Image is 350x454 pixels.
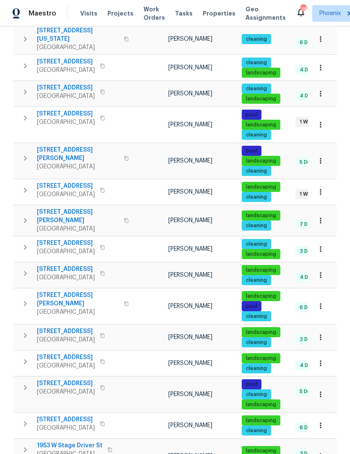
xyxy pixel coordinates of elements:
[168,391,212,397] span: [PERSON_NAME]
[37,415,95,424] span: [STREET_ADDRESS]
[37,265,95,273] span: [STREET_ADDRESS]
[243,267,279,274] span: landscaping
[243,85,270,92] span: cleaning
[243,365,270,372] span: cleaning
[243,313,270,320] span: cleaning
[296,221,321,228] span: 7 Done
[37,441,102,450] span: 1953 W Stage Driver St
[243,222,270,229] span: cleaning
[168,36,212,42] span: [PERSON_NAME]
[243,427,270,434] span: cleaning
[296,248,321,255] span: 3 Done
[296,39,321,46] span: 6 Done
[37,58,95,66] span: [STREET_ADDRESS]
[243,417,279,424] span: landscaping
[168,218,212,223] span: [PERSON_NAME]
[168,246,212,252] span: [PERSON_NAME]
[37,182,95,190] span: [STREET_ADDRESS]
[243,355,279,362] span: landscaping
[243,401,279,408] span: landscaping
[246,5,286,22] span: Geo Assignments
[37,110,95,118] span: [STREET_ADDRESS]
[168,158,212,164] span: [PERSON_NAME]
[37,327,95,336] span: [STREET_ADDRESS]
[243,381,261,388] span: pool
[243,147,261,155] span: pool
[243,241,270,248] span: cleaning
[37,190,95,199] span: [GEOGRAPHIC_DATA]
[80,9,97,18] span: Visits
[175,10,193,16] span: Tasks
[37,291,119,308] span: [STREET_ADDRESS][PERSON_NAME]
[296,66,321,73] span: 4 Done
[243,59,270,66] span: cleaning
[29,9,56,18] span: Maestro
[243,131,270,139] span: cleaning
[296,159,320,166] span: 5 Done
[296,92,321,100] span: 4 Done
[37,362,95,370] span: [GEOGRAPHIC_DATA]
[168,189,212,195] span: [PERSON_NAME]
[37,379,95,388] span: [STREET_ADDRESS]
[168,91,212,97] span: [PERSON_NAME]
[168,334,212,340] span: [PERSON_NAME]
[37,239,95,247] span: [STREET_ADDRESS]
[243,111,261,118] span: pool
[243,36,270,43] span: cleaning
[37,308,119,316] span: [GEOGRAPHIC_DATA]
[37,84,95,92] span: [STREET_ADDRESS]
[296,274,321,281] span: 4 Done
[296,191,315,198] span: 1 WIP
[144,5,165,22] span: Work Orders
[243,212,279,219] span: landscaping
[37,336,95,344] span: [GEOGRAPHIC_DATA]
[37,146,119,163] span: [STREET_ADDRESS][PERSON_NAME]
[203,9,235,18] span: Properties
[37,66,95,74] span: [GEOGRAPHIC_DATA]
[243,194,270,201] span: cleaning
[243,69,279,76] span: landscaping
[243,339,270,346] span: cleaning
[37,388,95,396] span: [GEOGRAPHIC_DATA]
[37,353,95,362] span: [STREET_ADDRESS]
[243,391,270,398] span: cleaning
[37,247,95,256] span: [GEOGRAPHIC_DATA]
[243,168,270,175] span: cleaning
[296,388,320,395] span: 5 Done
[37,118,95,126] span: [GEOGRAPHIC_DATA]
[243,293,279,300] span: landscaping
[168,423,212,428] span: [PERSON_NAME]
[296,424,321,431] span: 6 Done
[37,424,95,432] span: [GEOGRAPHIC_DATA]
[243,329,279,336] span: landscaping
[37,43,119,52] span: [GEOGRAPHIC_DATA]
[243,121,279,129] span: landscaping
[37,208,119,225] span: [STREET_ADDRESS][PERSON_NAME]
[243,251,279,258] span: landscaping
[168,122,212,128] span: [PERSON_NAME]
[37,163,119,171] span: [GEOGRAPHIC_DATA]
[319,9,341,18] span: Phoenix
[296,362,321,369] span: 4 Done
[243,303,261,310] span: pool
[296,304,321,311] span: 6 Done
[243,95,279,102] span: landscaping
[243,157,279,165] span: landscaping
[296,118,315,126] span: 1 WIP
[37,225,119,233] span: [GEOGRAPHIC_DATA]
[107,9,133,18] span: Projects
[300,5,306,13] div: 28
[296,336,321,343] span: 2 Done
[168,65,212,71] span: [PERSON_NAME]
[243,277,270,284] span: cleaning
[168,272,212,278] span: [PERSON_NAME]
[37,273,95,282] span: [GEOGRAPHIC_DATA]
[168,303,212,309] span: [PERSON_NAME]
[168,360,212,366] span: [PERSON_NAME]
[243,184,279,191] span: landscaping
[37,26,119,43] span: [STREET_ADDRESS][US_STATE]
[37,92,95,100] span: [GEOGRAPHIC_DATA]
